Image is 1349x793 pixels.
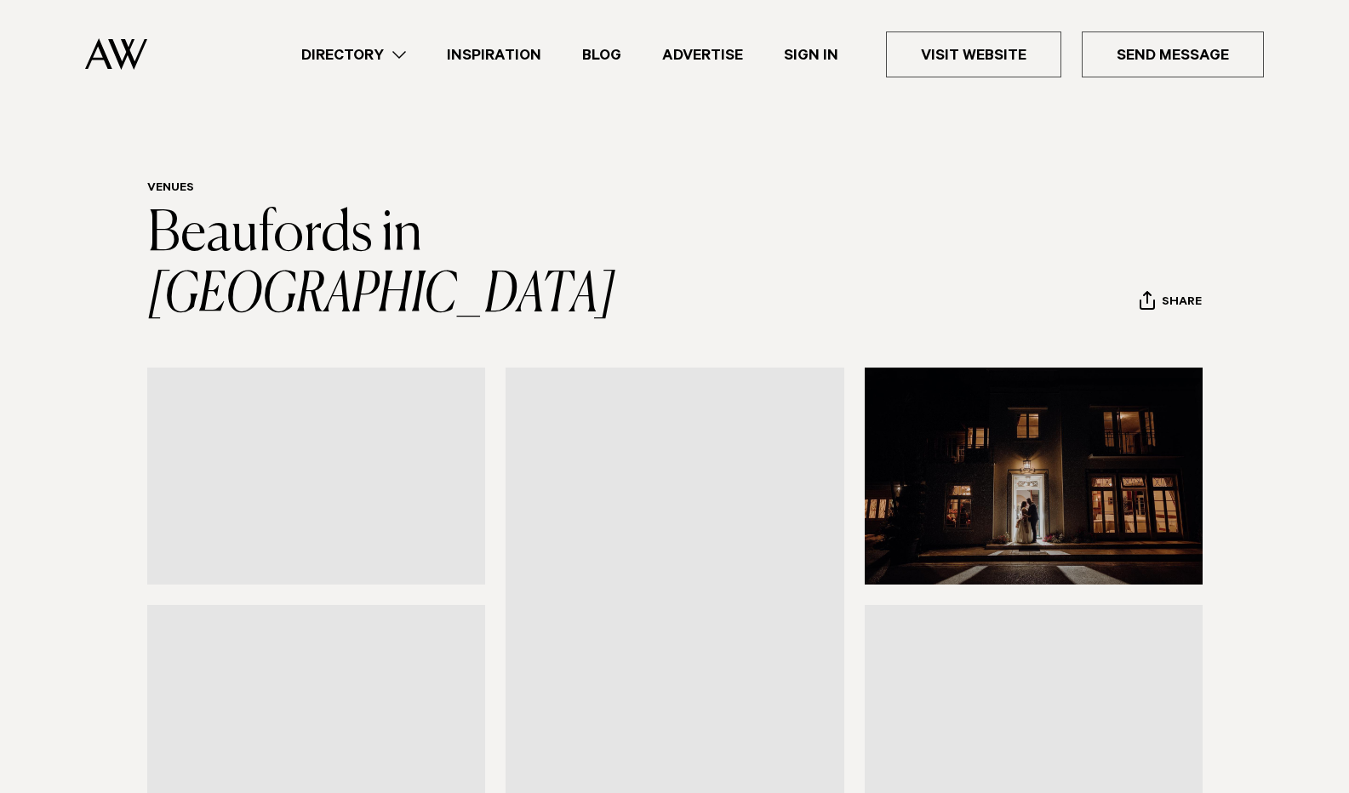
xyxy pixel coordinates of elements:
[642,43,763,66] a: Advertise
[865,368,1203,585] img: Wedding couple at night in front of homestead
[147,182,194,196] a: Venues
[886,31,1061,77] a: Visit Website
[763,43,859,66] a: Sign In
[147,368,486,585] a: Historic homestead at Beaufords in Totara Park
[147,208,615,323] a: Beaufords in [GEOGRAPHIC_DATA]
[1162,295,1202,311] span: Share
[562,43,642,66] a: Blog
[1082,31,1264,77] a: Send Message
[1139,290,1203,316] button: Share
[426,43,562,66] a: Inspiration
[85,38,147,70] img: Auckland Weddings Logo
[281,43,426,66] a: Directory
